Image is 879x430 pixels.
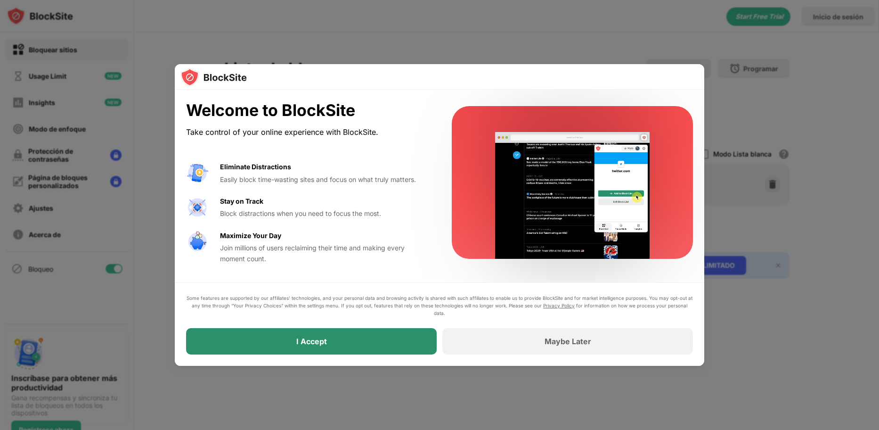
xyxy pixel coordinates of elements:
div: Take control of your online experience with BlockSite. [186,125,429,139]
div: Easily block time-wasting sites and focus on what truly matters. [220,174,429,185]
div: Join millions of users reclaiming their time and making every moment count. [220,243,429,264]
img: logo-blocksite.svg [180,68,247,87]
iframe: Cuadro de diálogo Iniciar sesión con Google [685,9,870,138]
div: Some features are supported by our affiliates’ technologies, and your personal data and browsing ... [186,294,693,317]
div: Eliminate Distractions [220,162,291,172]
div: Maybe Later [545,337,591,346]
div: Block distractions when you need to focus the most. [220,208,429,219]
div: Maximize Your Day [220,231,281,241]
a: Privacy Policy [543,303,575,308]
img: value-focus.svg [186,196,209,219]
div: Stay on Track [220,196,263,207]
img: value-avoid-distractions.svg [186,162,209,184]
img: value-safe-time.svg [186,231,209,253]
div: I Accept [296,337,327,346]
div: Welcome to BlockSite [186,101,429,120]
